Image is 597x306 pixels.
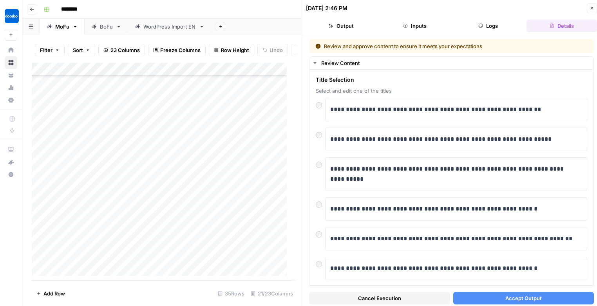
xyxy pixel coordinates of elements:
[5,143,17,156] a: AirOps Academy
[5,168,17,181] button: Help + Support
[5,81,17,94] a: Usage
[128,19,211,34] a: WordPress Import EN
[221,46,249,54] span: Row Height
[5,156,17,168] button: What's new?
[316,87,587,95] span: Select and edit one of the titles
[68,44,95,56] button: Sort
[35,44,65,56] button: Filter
[306,4,347,12] div: [DATE] 2:46 PM
[5,56,17,69] a: Browse
[43,290,65,297] span: Add Row
[85,19,128,34] a: BoFu
[270,46,283,54] span: Undo
[32,287,70,300] button: Add Row
[358,294,401,302] span: Cancel Execution
[100,23,113,31] div: BoFu
[453,292,594,304] button: Accept Output
[321,59,589,67] div: Review Content
[505,294,542,302] span: Accept Output
[5,6,17,26] button: Workspace: Docebo
[40,19,85,34] a: MoFu
[306,20,376,32] button: Output
[5,44,17,56] a: Home
[55,23,69,31] div: MoFu
[453,20,524,32] button: Logs
[526,20,597,32] button: Details
[5,94,17,106] a: Settings
[209,44,254,56] button: Row Height
[40,46,52,54] span: Filter
[148,44,206,56] button: Freeze Columns
[143,23,196,31] div: WordPress Import EN
[5,9,19,23] img: Docebo Logo
[5,69,17,81] a: Your Data
[316,76,587,84] span: Title Selection
[257,44,288,56] button: Undo
[309,292,450,304] button: Cancel Execution
[315,42,535,50] div: Review and approve content to ensure it meets your expectations
[380,20,450,32] button: Inputs
[309,57,593,69] button: Review Content
[248,287,296,300] div: 21/23 Columns
[215,287,248,300] div: 35 Rows
[98,44,145,56] button: 23 Columns
[73,46,83,54] span: Sort
[110,46,140,54] span: 23 Columns
[160,46,201,54] span: Freeze Columns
